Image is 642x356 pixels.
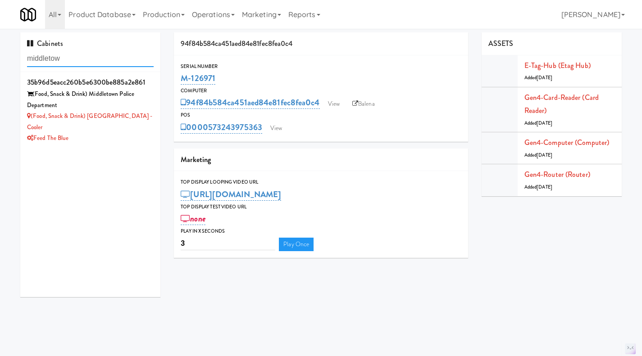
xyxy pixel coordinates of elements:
[524,60,591,71] a: E-tag-hub (Etag Hub)
[181,154,211,165] span: Marketing
[181,227,461,236] div: Play in X seconds
[524,152,552,158] span: Added
[266,122,287,135] a: View
[181,62,461,71] div: Serial Number
[27,76,154,89] div: 35b96d5eacc260b5e6300be885a2e861
[27,134,68,142] a: Feed The Blue
[181,178,461,187] div: Top Display Looping Video Url
[348,97,379,111] a: Balena
[181,72,215,85] a: M-126971
[524,184,552,190] span: Added
[27,50,154,67] input: Search cabinets
[181,212,205,225] a: none
[20,7,36,23] img: Micromart
[524,137,609,148] a: Gen4-computer (Computer)
[524,120,552,126] span: Added
[27,89,154,111] div: (Food, Snack & Drink) Middletown Police Department
[181,203,461,212] div: Top Display Test Video Url
[537,74,552,81] span: [DATE]
[524,92,599,116] a: Gen4-card-reader (Card Reader)
[537,184,552,190] span: [DATE]
[27,38,63,49] span: Cabinets
[323,97,344,111] a: View
[181,188,281,201] a: [URL][DOMAIN_NAME]
[181,96,319,109] a: 94f84b584ca451aed84e81fec8fea0c4
[488,38,514,49] span: ASSETS
[524,169,590,180] a: Gen4-router (Router)
[181,111,461,120] div: POS
[181,121,262,134] a: 0000573243975363
[279,238,314,251] a: Play Once
[174,32,468,55] div: 94f84b584ca451aed84e81fec8fea0c4
[537,152,552,158] span: [DATE]
[20,72,160,148] li: 35b96d5eacc260b5e6300be885a2e861(Food, Snack & Drink) Middletown Police Department (Food, Snack &...
[181,86,461,95] div: Computer
[524,74,552,81] span: Added
[537,120,552,126] span: [DATE]
[27,112,152,131] a: (Food, Snack & Drink) [GEOGRAPHIC_DATA] - Cooler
